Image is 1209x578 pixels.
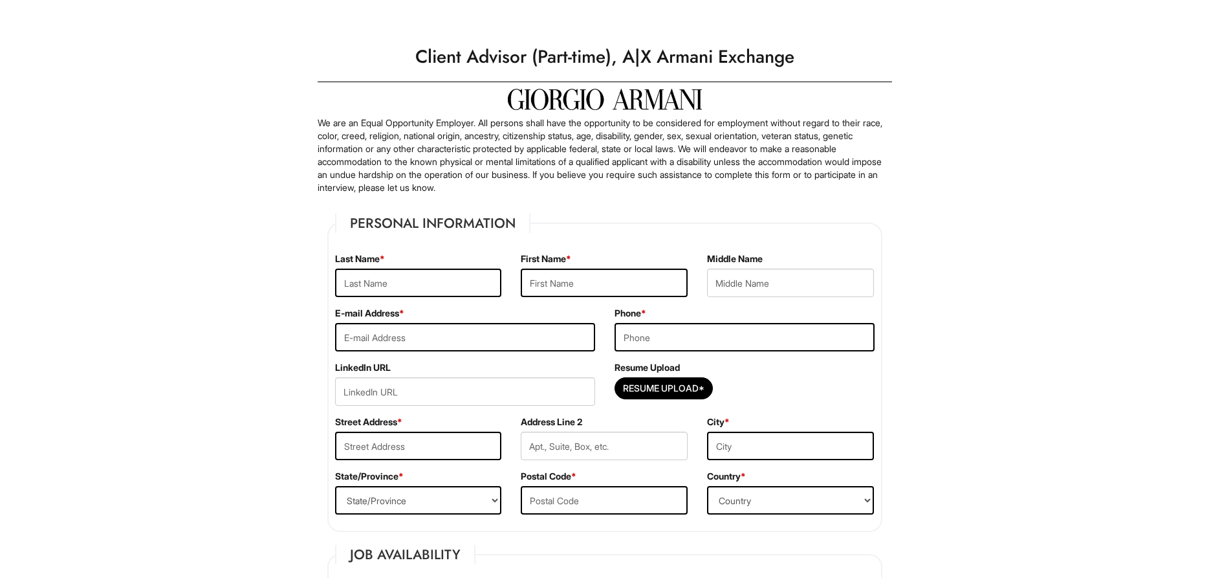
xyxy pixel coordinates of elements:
label: Street Address [335,416,402,428]
legend: Job Availability [335,545,475,564]
input: First Name [521,269,688,297]
h1: Client Advisor (Part-time), A|X Armani Exchange [311,39,899,75]
p: We are an Equal Opportunity Employer. All persons shall have the opportunity to be considered for... [318,117,892,194]
input: Middle Name [707,269,874,297]
input: Street Address [335,432,502,460]
label: Last Name [335,252,385,265]
select: Country [707,486,874,515]
button: Resume Upload*Resume Upload* [615,377,713,399]
input: E-mail Address [335,323,595,351]
input: City [707,432,874,460]
label: City [707,416,730,428]
label: First Name [521,252,571,265]
label: LinkedIn URL [335,361,391,374]
label: Address Line 2 [521,416,582,428]
input: Apt., Suite, Box, etc. [521,432,688,460]
img: Giorgio Armani [508,89,702,110]
label: Middle Name [707,252,763,265]
label: Resume Upload [615,361,680,374]
input: Postal Code [521,486,688,515]
label: Country [707,470,746,483]
label: E-mail Address [335,307,404,320]
input: LinkedIn URL [335,377,595,406]
label: Phone [615,307,646,320]
input: Last Name [335,269,502,297]
label: Postal Code [521,470,576,483]
select: State/Province [335,486,502,515]
input: Phone [615,323,875,351]
legend: Personal Information [335,214,530,233]
label: State/Province [335,470,404,483]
